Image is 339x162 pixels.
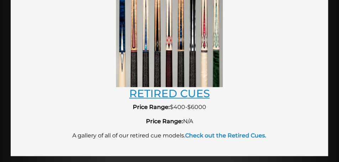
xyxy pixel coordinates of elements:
[21,117,318,126] p: N/A
[133,104,170,110] strong: Price Range:
[21,131,318,140] p: A gallery of all of our retired cue models.
[146,118,183,125] strong: Price Range:
[129,87,210,100] a: RETIRED CUES
[21,103,318,111] p: $400-$6000
[186,132,267,139] a: Check out the Retired Cues.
